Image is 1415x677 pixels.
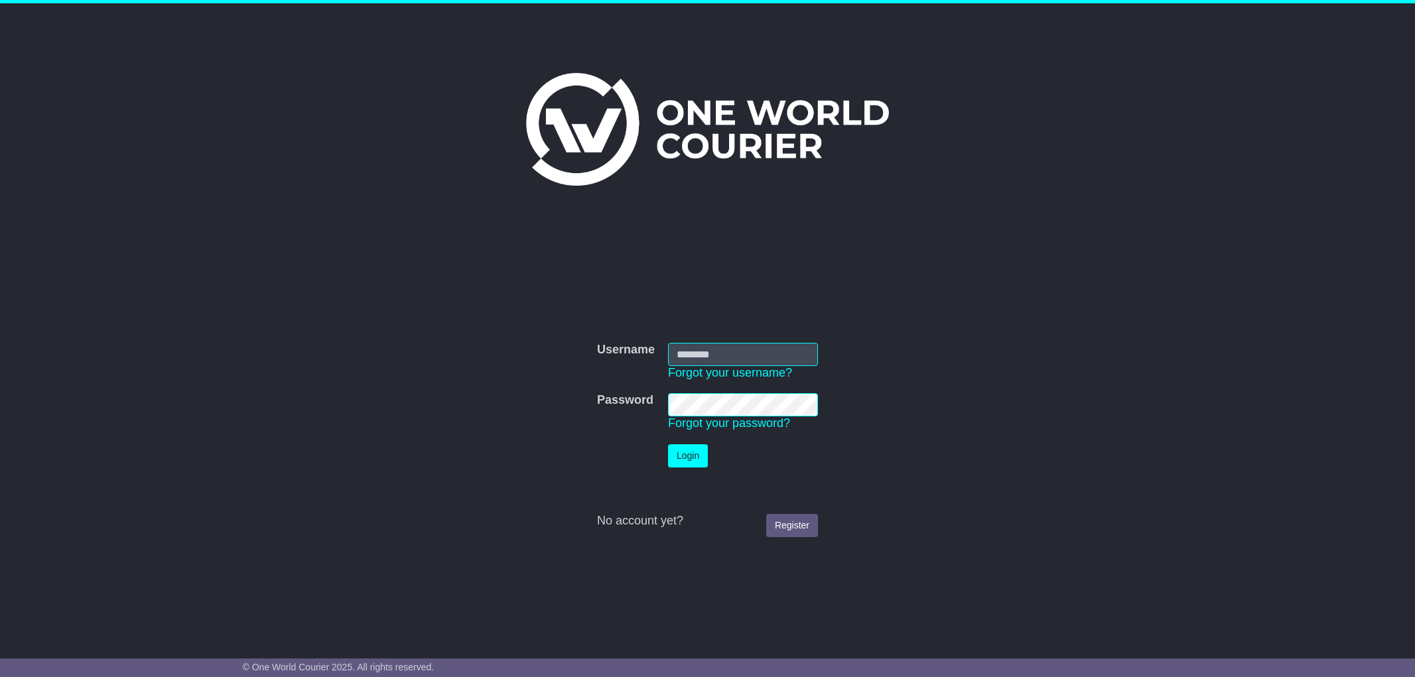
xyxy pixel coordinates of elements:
[526,73,888,186] img: One World
[766,514,818,537] a: Register
[668,444,708,467] button: Login
[243,662,435,672] span: © One World Courier 2025. All rights reserved.
[668,416,790,430] a: Forgot your password?
[668,366,792,379] a: Forgot your username?
[597,514,818,528] div: No account yet?
[597,343,655,357] label: Username
[597,393,653,408] label: Password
